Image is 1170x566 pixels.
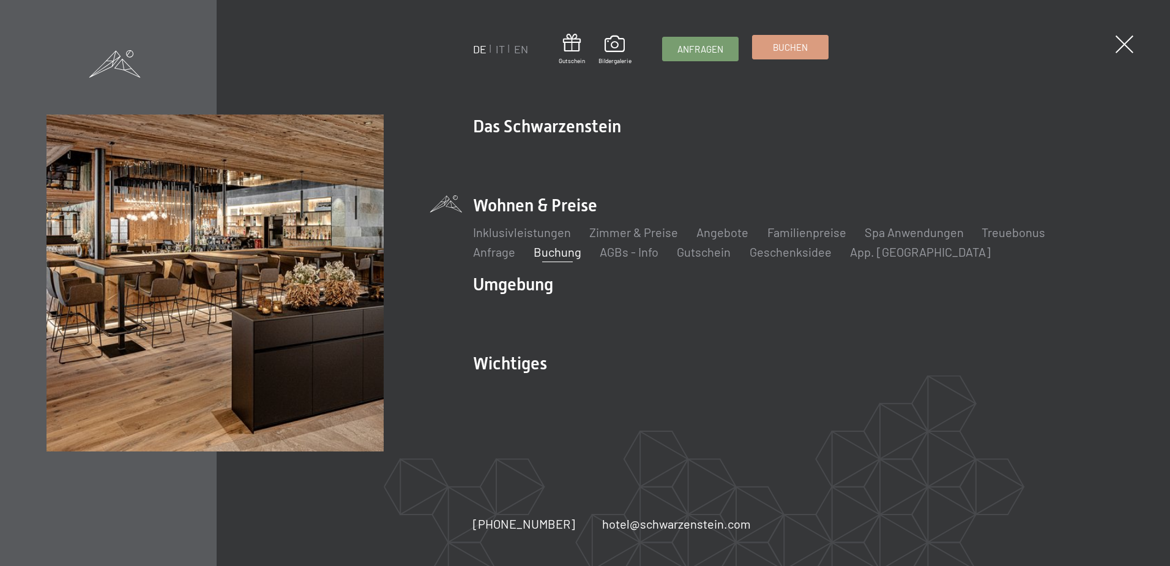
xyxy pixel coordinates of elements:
[473,42,486,56] a: DE
[589,225,678,240] a: Zimmer & Preise
[559,34,585,65] a: Gutschein
[600,244,658,259] a: AGBs - Info
[473,225,571,240] a: Inklusivleistungen
[598,36,632,65] a: Bildergalerie
[473,515,575,532] a: [PHONE_NUMBER]
[598,56,632,65] span: Bildergalerie
[982,225,1045,240] a: Treuebonus
[473,244,515,259] a: Anfrage
[864,225,963,240] a: Spa Anwendungen
[559,56,585,65] span: Gutschein
[767,225,846,240] a: Familienpreise
[677,244,731,259] a: Gutschein
[473,516,575,531] span: [PHONE_NUMBER]
[602,515,751,532] a: hotel@schwarzenstein.com
[514,42,528,56] a: EN
[749,244,831,259] a: Geschenksidee
[773,41,808,54] span: Buchen
[677,43,723,56] span: Anfragen
[849,244,990,259] a: App. [GEOGRAPHIC_DATA]
[753,36,828,59] a: Buchen
[496,42,505,56] a: IT
[663,37,738,61] a: Anfragen
[696,225,748,240] a: Angebote
[534,244,581,259] a: Buchung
